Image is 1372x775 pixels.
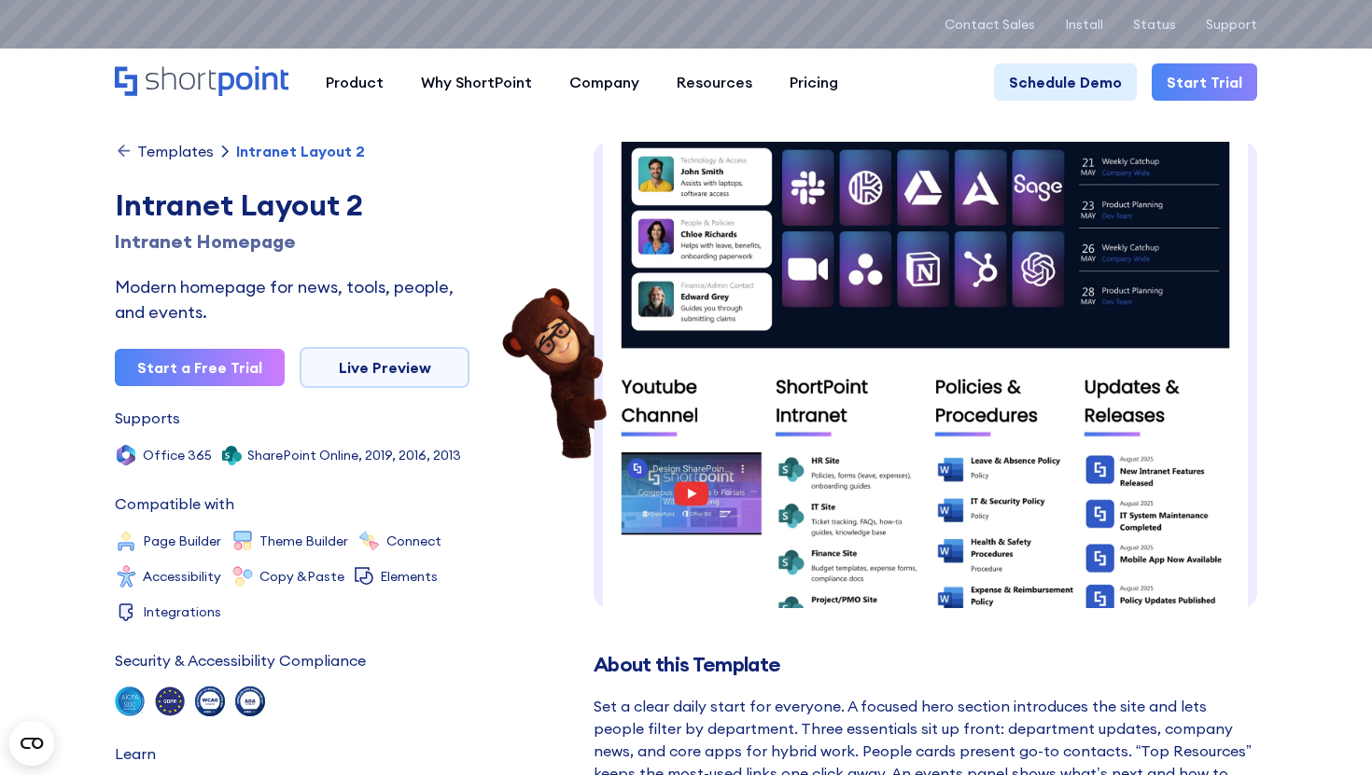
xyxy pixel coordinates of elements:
[115,653,366,668] div: Security & Accessibility Compliance
[137,144,214,159] div: Templates
[1152,63,1257,101] a: Start Trial
[236,144,365,159] div: Intranet Layout 2
[115,142,214,160] a: Templates
[115,410,180,425] div: Supports
[569,71,639,93] div: Company
[9,721,54,766] button: Open CMP widget
[1133,17,1176,32] a: Status
[677,71,752,93] div: Resources
[115,349,285,386] a: Start a Free Trial
[115,274,469,325] div: Modern homepage for news, tools, people, and events.
[115,686,145,716] img: soc 2
[1036,559,1372,775] iframe: Chat Widget
[259,534,348,547] div: Theme Builder
[143,570,221,583] div: Accessibility
[115,746,156,761] div: Learn
[790,71,838,93] div: Pricing
[307,63,402,101] a: Product
[115,66,288,98] a: Home
[380,570,438,583] div: Elements
[945,17,1035,32] a: Contact Sales
[115,496,234,511] div: Compatible with
[551,63,658,101] a: Company
[143,534,221,547] div: Page Builder
[402,63,551,101] a: Why ShortPoint
[994,63,1137,101] a: Schedule Demo
[326,71,384,93] div: Product
[300,347,469,388] a: Live Preview
[421,71,532,93] div: Why ShortPoint
[247,449,461,462] div: SharePoint Online, 2019, 2016, 2013
[115,228,469,256] h1: Intranet Homepage
[143,449,212,462] div: Office 365
[386,534,441,547] div: Connect
[594,653,1257,676] h2: About this Template
[1065,17,1103,32] a: Install
[143,605,221,618] div: Integrations
[771,63,857,101] a: Pricing
[259,570,344,583] div: Copy &Paste
[115,183,469,228] div: Intranet Layout 2
[658,63,771,101] a: Resources
[1206,17,1257,32] a: Support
